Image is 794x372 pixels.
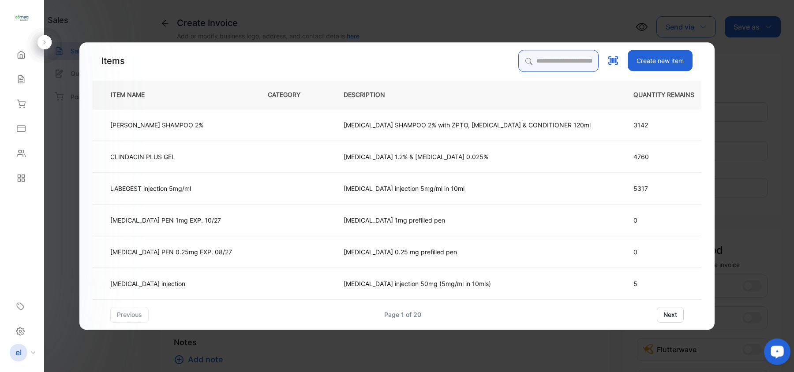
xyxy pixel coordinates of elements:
[268,90,315,100] p: CATEGORY
[628,50,693,71] button: Create new item
[15,347,22,358] p: el
[633,184,708,193] p: 5317
[344,184,464,193] p: [MEDICAL_DATA] injection 5mg/ml in 10ml
[110,216,221,225] p: [MEDICAL_DATA] PEN 1mg EXP. 10/27
[633,120,708,130] p: 3142
[15,11,29,25] img: logo
[384,310,421,319] div: Page 1 of 20
[344,279,491,288] p: [MEDICAL_DATA] injection 50mg (5mg/ml in 10mls)
[110,152,175,161] p: CLINDACIN PLUS GEL
[110,307,149,323] button: previous
[633,90,708,100] p: QUANTITY REMAINS
[110,279,185,288] p: [MEDICAL_DATA] injection
[633,152,708,161] p: 4760
[633,216,708,225] p: 0
[101,54,125,67] p: Items
[344,247,457,257] p: [MEDICAL_DATA] 0.25 mg prefilled pen
[344,216,445,225] p: [MEDICAL_DATA] 1mg prefilled pen
[344,90,399,100] p: DESCRIPTION
[110,120,203,130] p: [PERSON_NAME] SHAMPOO 2%
[633,247,708,257] p: 0
[344,120,591,130] p: [MEDICAL_DATA] SHAMPOO 2% with ZPTO, [MEDICAL_DATA] & CONDITIONER 120ml
[110,184,191,193] p: LABEGEST injection 5mg/ml
[110,247,232,257] p: [MEDICAL_DATA] PEN 0.25mg EXP. 08/27
[633,279,708,288] p: 5
[107,90,159,100] p: ITEM NAME
[757,335,794,372] iframe: LiveChat chat widget
[344,152,488,161] p: [MEDICAL_DATA] 1.2% & [MEDICAL_DATA] 0.025%
[657,307,684,323] button: next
